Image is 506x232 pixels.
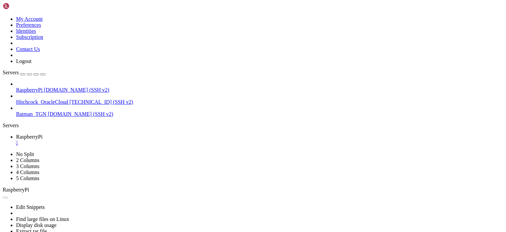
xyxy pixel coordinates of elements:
[16,111,503,117] a: Batman_TGN [DOMAIN_NAME] (SSH v2)
[16,134,503,146] a: RaspberryPi
[16,216,69,222] a: Find large files on Linux
[16,16,43,22] a: My Account
[16,111,47,117] span: Batman_TGN
[3,8,5,14] div: (0, 1)
[16,151,34,157] a: No Split
[16,93,503,105] li: Hitchcock_OracleCloud [TECHNICAL_ID] (SSH v2)
[3,187,29,192] span: RaspberryPi
[16,105,503,117] li: Batman_TGN [DOMAIN_NAME] (SSH v2)
[16,87,503,93] a: RaspberryPi [DOMAIN_NAME] (SSH v2)
[16,28,36,34] a: Identities
[16,34,43,40] a: Subscription
[16,87,43,93] span: RaspberryPi
[3,3,41,9] img: Shellngn
[16,169,39,175] a: 4 Columns
[16,157,39,163] a: 2 Columns
[16,46,40,52] a: Contact Us
[48,111,113,117] span: [DOMAIN_NAME] (SSH v2)
[16,99,503,105] a: Hitchcock_OracleCloud [TECHNICAL_ID] (SSH v2)
[16,134,43,140] span: RaspberryPi
[44,87,109,93] span: [DOMAIN_NAME] (SSH v2)
[16,175,39,181] a: 5 Columns
[70,99,133,105] span: [TECHNICAL_ID] (SSH v2)
[16,222,57,228] a: Display disk usage
[3,70,19,75] span: Servers
[16,204,45,210] a: Edit Snippets
[3,123,503,129] div: Servers
[16,22,41,28] a: Preferences
[16,163,39,169] a: 3 Columns
[16,58,31,64] a: Logout
[16,140,503,146] a: 
[16,99,68,105] span: Hitchcock_OracleCloud
[16,81,503,93] li: RaspberryPi [DOMAIN_NAME] (SSH v2)
[3,70,46,75] a: Servers
[3,3,419,8] x-row: Connecting [DOMAIN_NAME]...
